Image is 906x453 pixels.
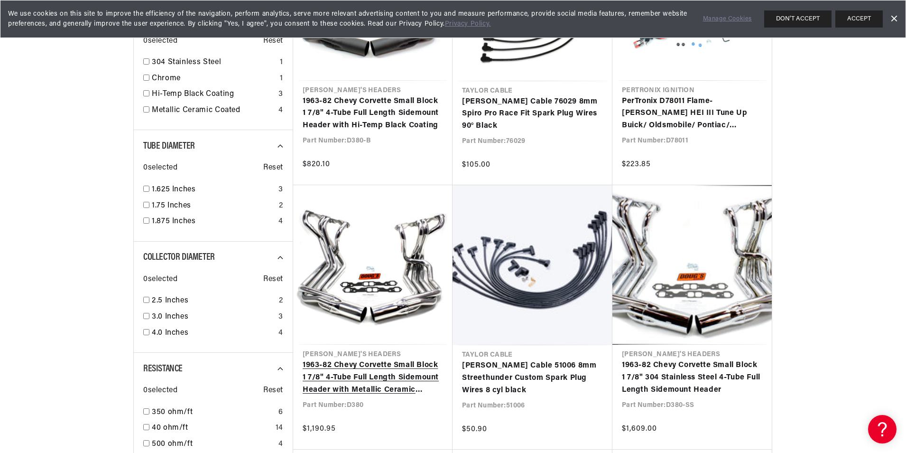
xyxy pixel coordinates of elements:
[279,200,283,212] div: 2
[462,360,603,396] a: [PERSON_NAME] Cable 51006 8mm Streethunder Custom Spark Plug Wires 8 cyl black
[143,162,177,174] span: 0 selected
[278,327,283,340] div: 4
[152,88,275,101] a: Hi-Temp Black Coating
[263,385,283,397] span: Reset
[303,359,443,396] a: 1963-82 Chevy Corvette Small Block 1 7/8" 4-Tube Full Length Sidemount Header with Metallic Ceram...
[152,422,272,434] a: 40 ohm/ft
[152,104,275,117] a: Metallic Ceramic Coated
[152,327,275,340] a: 4.0 Inches
[278,184,283,196] div: 3
[8,9,690,29] span: We use cookies on this site to improve the efficiency of the navigation, perform analytics, serve...
[143,35,177,47] span: 0 selected
[152,57,276,69] a: 304 Stainless Steel
[278,88,283,101] div: 3
[622,359,762,396] a: 1963-82 Chevy Corvette Small Block 1 7/8" 304 Stainless Steel 4-Tube Full Length Sidemount Header
[263,162,283,174] span: Reset
[143,253,215,262] span: Collector Diameter
[143,274,177,286] span: 0 selected
[152,311,275,323] a: 3.0 Inches
[143,385,177,397] span: 0 selected
[152,295,275,307] a: 2.5 Inches
[263,35,283,47] span: Reset
[143,364,183,374] span: Resistance
[887,12,901,26] a: Dismiss Banner
[152,184,275,196] a: 1.625 Inches
[622,95,762,132] a: PerTronix D78011 Flame-[PERSON_NAME] HEI III Tune Up Buick/ Oldsmobile/ Pontiac/ Corvette Kit Red...
[303,95,443,132] a: 1963-82 Chevy Corvette Small Block 1 7/8" 4-Tube Full Length Sidemount Header with Hi-Temp Black ...
[278,406,283,419] div: 6
[462,96,603,132] a: [PERSON_NAME] Cable 76029 8mm Spiro Pro Race Fit Spark Plug Wires 90° Black
[276,422,283,434] div: 14
[152,406,275,419] a: 350 ohm/ft
[263,274,283,286] span: Reset
[280,73,283,85] div: 1
[278,216,283,228] div: 4
[280,57,283,69] div: 1
[143,142,195,151] span: Tube Diameter
[279,295,283,307] div: 2
[703,14,752,24] a: Manage Cookies
[152,438,275,451] a: 500 ohm/ft
[278,104,283,117] div: 4
[152,73,276,85] a: Chrome
[152,216,275,228] a: 1.875 Inches
[278,311,283,323] div: 3
[278,438,283,451] div: 4
[764,10,832,28] button: DON'T ACCEPT
[445,20,491,28] a: Privacy Policy.
[835,10,883,28] button: ACCEPT
[152,200,275,212] a: 1.75 Inches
